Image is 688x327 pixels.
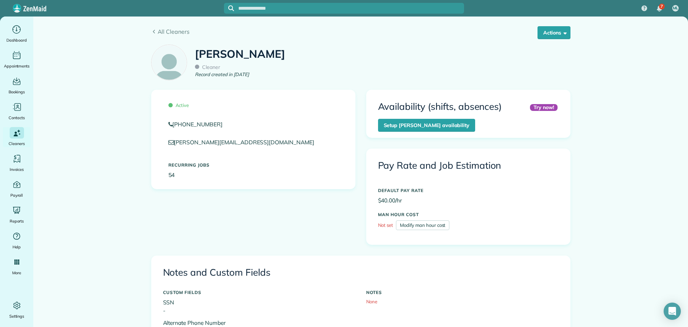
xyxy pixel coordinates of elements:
p: $40.00/hr [378,196,559,205]
span: 7 [660,4,663,9]
div: 7 unread notifications [652,1,667,17]
span: ML [673,5,678,11]
span: Active [168,102,189,108]
span: Bookings [9,88,25,95]
span: Settings [9,313,24,320]
a: Modify man hour cost [396,220,449,230]
a: Reports [3,205,30,225]
span: Reports [10,218,24,225]
span: Contacts [9,114,25,121]
a: [PERSON_NAME][EMAIL_ADDRESS][DOMAIN_NAME] [168,139,321,146]
a: Settings [3,300,30,320]
svg: Focus search [228,5,234,11]
span: Appointments [4,62,30,70]
p: 54 [168,171,338,179]
span: More [12,269,21,276]
span: None [366,299,378,304]
h1: [PERSON_NAME] [195,48,285,60]
a: Bookings [3,75,30,95]
a: Cleaners [3,127,30,147]
a: Invoices [3,153,30,173]
div: Open Intercom Messenger [664,303,681,320]
a: Dashboard [3,24,30,44]
h5: NOTES [366,290,559,295]
span: All Cleaners [158,27,570,36]
span: Cleaner [195,64,220,70]
a: Contacts [3,101,30,121]
h3: Pay Rate and Job Estimation [378,160,559,171]
span: Help [13,243,21,251]
span: Invoices [10,166,24,173]
h5: Recurring Jobs [168,163,338,167]
em: Record created in [DATE] [195,71,249,78]
a: Setup [PERSON_NAME] availability [378,119,476,132]
a: All Cleaners [151,27,570,36]
span: Not set [378,222,393,228]
span: Cleaners [9,140,25,147]
button: Focus search [224,5,234,11]
span: Dashboard [6,37,27,44]
p: SSN - [163,298,355,315]
a: [PHONE_NUMBER] [168,120,338,129]
a: Appointments [3,50,30,70]
h3: Availability (shifts, absences) [378,102,502,112]
h3: Notes and Custom Fields [163,267,559,278]
button: Actions [537,26,570,39]
h5: CUSTOM FIELDS [163,290,355,295]
h5: DEFAULT PAY RATE [378,188,559,193]
div: Try now! [530,104,558,111]
a: Payroll [3,179,30,199]
h5: MAN HOUR COST [378,212,559,217]
a: Help [3,230,30,251]
span: Payroll [10,192,23,199]
img: employee_icon-c2f8239691d896a72cdd9dc41cfb7b06f9d69bdd837a2ad469be8ff06ab05b5f.png [152,45,187,80]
